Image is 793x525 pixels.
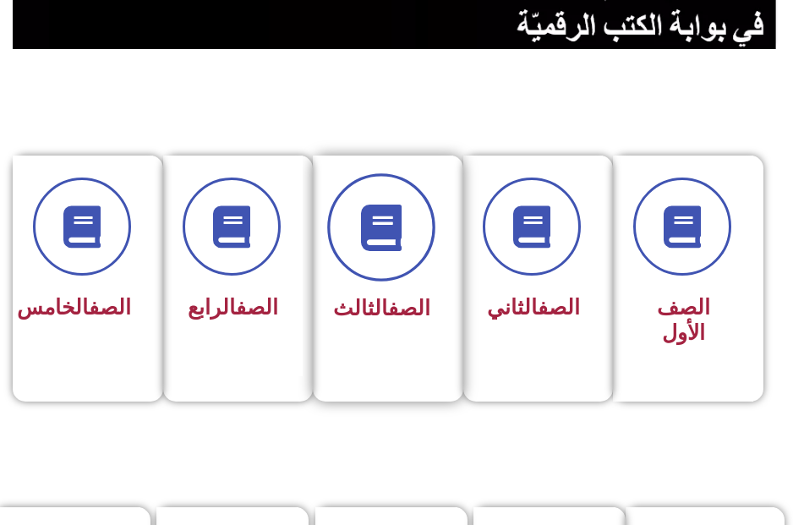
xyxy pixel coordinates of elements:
[89,295,131,320] a: الصف
[333,296,430,320] span: الثالث
[188,295,278,320] span: الرابع
[657,295,710,345] span: الصف الأول
[388,296,430,320] a: الصف
[487,295,580,320] span: الثاني
[236,295,278,320] a: الصف
[538,295,580,320] a: الصف
[17,295,131,320] span: الخامس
